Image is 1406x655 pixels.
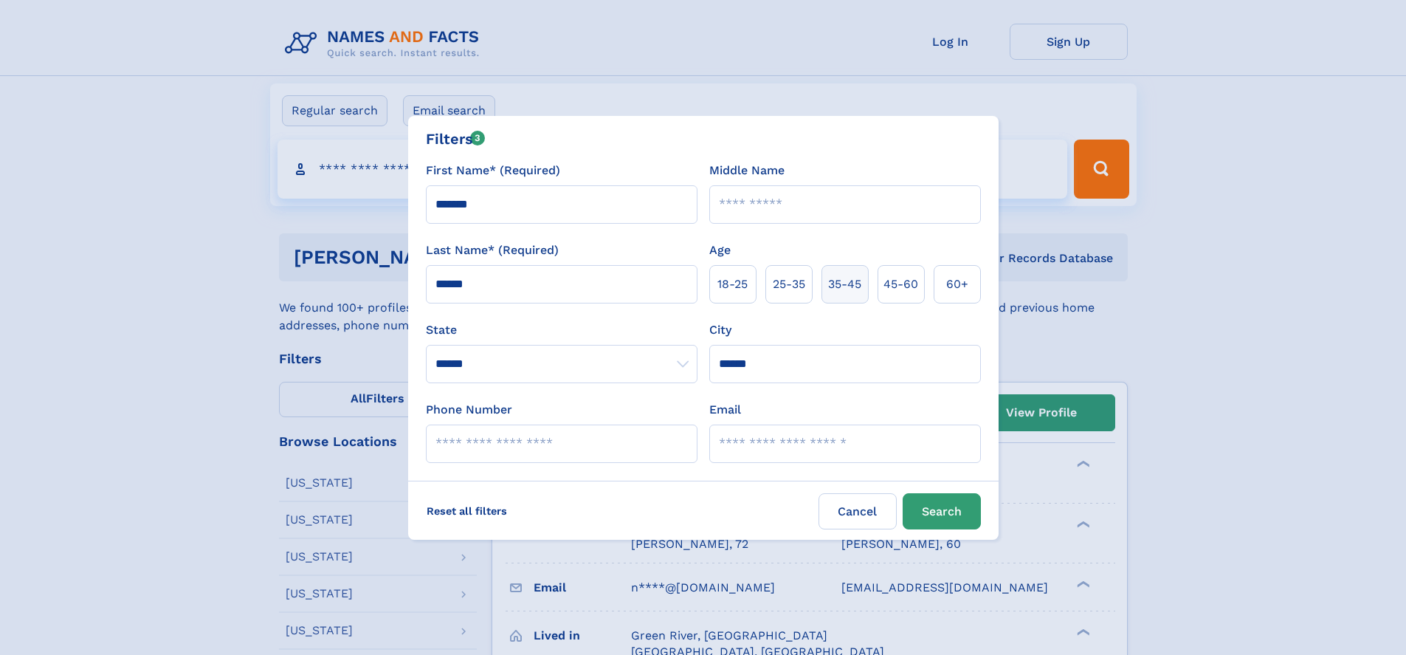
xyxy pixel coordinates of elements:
span: 25‑35 [773,275,805,293]
button: Search [903,493,981,529]
label: First Name* (Required) [426,162,560,179]
span: 60+ [946,275,968,293]
span: 45‑60 [883,275,918,293]
span: 18‑25 [717,275,748,293]
label: Email [709,401,741,419]
label: Middle Name [709,162,785,179]
label: State [426,321,697,339]
label: Cancel [819,493,897,529]
label: City [709,321,731,339]
label: Reset all filters [417,493,517,529]
span: 35‑45 [828,275,861,293]
div: Filters [426,128,486,150]
label: Phone Number [426,401,512,419]
label: Last Name* (Required) [426,241,559,259]
label: Age [709,241,731,259]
